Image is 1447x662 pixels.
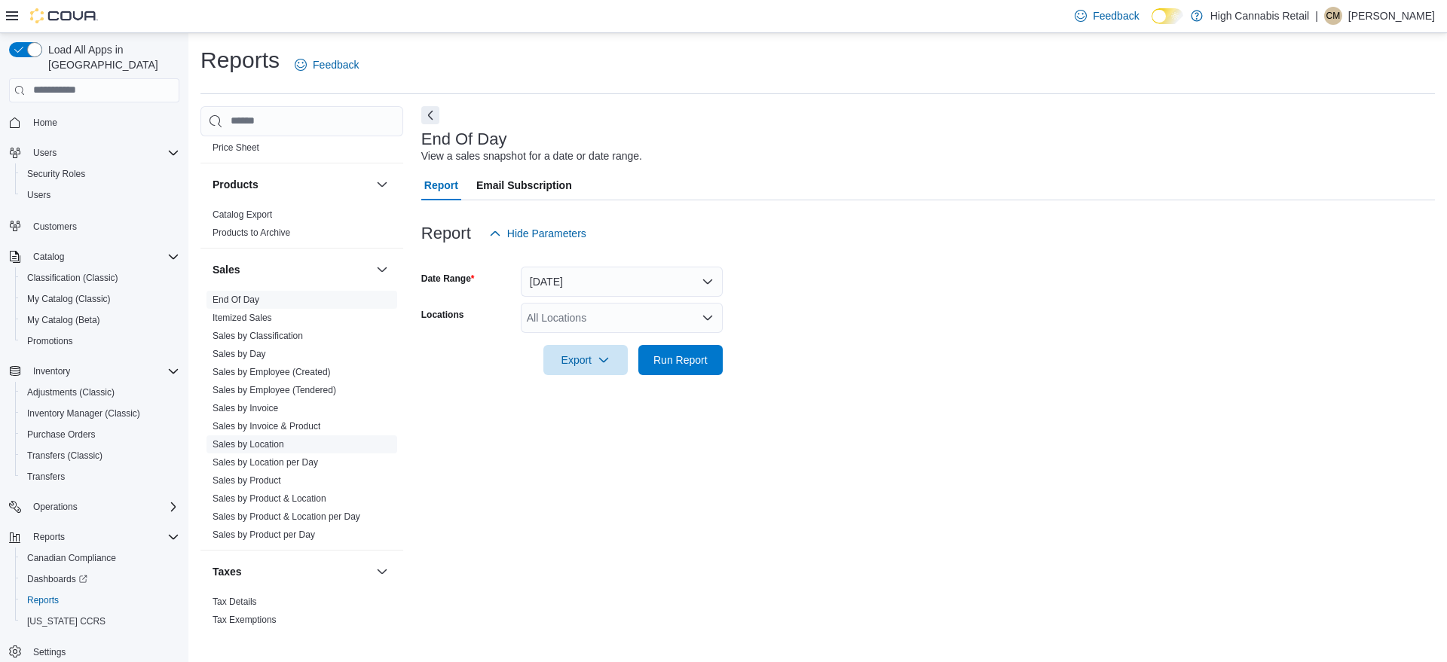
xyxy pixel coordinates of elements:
[3,496,185,517] button: Operations
[213,564,242,579] h3: Taxes
[21,426,102,444] a: Purchase Orders
[21,549,122,567] a: Canadian Compliance
[33,221,77,233] span: Customers
[15,590,185,611] button: Reports
[15,611,185,632] button: [US_STATE] CCRS
[21,447,179,465] span: Transfers (Classic)
[21,447,109,465] a: Transfers (Classic)
[27,293,111,305] span: My Catalog (Classic)
[476,170,572,200] span: Email Subscription
[21,332,179,350] span: Promotions
[27,528,179,546] span: Reports
[213,385,336,395] a: Sales by Employee (Tendered)
[653,352,708,368] span: Run Report
[15,331,185,352] button: Promotions
[483,218,592,249] button: Hide Parameters
[21,332,79,350] a: Promotions
[200,593,403,635] div: Taxes
[373,261,391,279] button: Sales
[1315,7,1318,25] p: |
[21,404,179,423] span: Inventory Manager (Classic)
[33,646,66,658] span: Settings
[213,312,272,324] span: Itemized Sales
[213,294,259,306] span: End Of Day
[27,144,63,162] button: Users
[27,528,71,546] button: Reports
[638,345,723,375] button: Run Report
[213,384,336,396] span: Sales by Employee (Tendered)
[213,313,272,323] a: Itemized Sales
[21,383,179,401] span: Adjustments (Classic)
[27,114,63,132] a: Home
[15,310,185,331] button: My Catalog (Beta)
[21,404,146,423] a: Inventory Manager (Classic)
[15,288,185,310] button: My Catalog (Classic)
[200,291,403,550] div: Sales
[21,269,124,287] a: Classification (Classic)
[213,209,272,221] span: Catalog Export
[213,615,277,625] a: Tax Exemptions
[3,246,185,267] button: Catalog
[702,312,714,324] button: Open list of options
[1093,8,1139,23] span: Feedback
[1069,1,1145,31] a: Feedback
[27,594,59,606] span: Reports
[507,226,586,241] span: Hide Parameters
[27,248,70,266] button: Catalog
[213,511,360,523] span: Sales by Product & Location per Day
[213,331,303,341] a: Sales by Classification
[21,570,179,588] span: Dashboards
[213,457,318,468] a: Sales by Location per Day
[21,612,179,630] span: Washington CCRS
[21,311,179,329] span: My Catalog (Beta)
[3,526,185,548] button: Reports
[213,227,290,239] span: Products to Archive
[213,493,326,504] a: Sales by Product & Location
[213,348,266,360] span: Sales by Day
[213,142,259,153] a: Price Sheet
[27,471,65,483] span: Transfers
[15,424,185,445] button: Purchase Orders
[213,529,315,541] span: Sales by Product per Day
[1152,8,1183,24] input: Dark Mode
[213,596,257,608] span: Tax Details
[213,564,370,579] button: Taxes
[3,111,185,133] button: Home
[421,309,464,321] label: Locations
[421,273,475,285] label: Date Range
[213,402,278,414] span: Sales by Invoice
[213,177,370,192] button: Products
[213,209,272,220] a: Catalog Export
[21,591,65,609] a: Reports
[200,45,280,75] h1: Reports
[213,330,303,342] span: Sales by Classification
[21,186,179,204] span: Users
[213,349,266,359] a: Sales by Day
[1324,7,1342,25] div: Chris Macdonald
[213,596,257,607] a: Tax Details
[21,570,93,588] a: Dashboards
[33,251,64,263] span: Catalog
[27,407,140,419] span: Inventory Manager (Classic)
[552,345,619,375] span: Export
[27,573,87,585] span: Dashboards
[313,57,359,72] span: Feedback
[27,168,85,180] span: Security Roles
[521,267,723,297] button: [DATE]
[27,216,179,235] span: Customers
[213,262,240,277] h3: Sales
[213,420,320,432] span: Sales by Invoice & Product
[213,511,360,522] a: Sales by Product & Location per Day
[42,42,179,72] span: Load All Apps in [GEOGRAPHIC_DATA]
[213,439,284,450] a: Sales by Location
[21,468,71,486] a: Transfers
[27,450,102,462] span: Transfers (Classic)
[424,170,458,200] span: Report
[213,475,281,486] a: Sales by Product
[15,569,185,590] a: Dashboards
[15,548,185,569] button: Canadian Compliance
[15,267,185,288] button: Classification (Classic)
[33,365,70,377] span: Inventory
[421,106,439,124] button: Next
[21,186,57,204] a: Users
